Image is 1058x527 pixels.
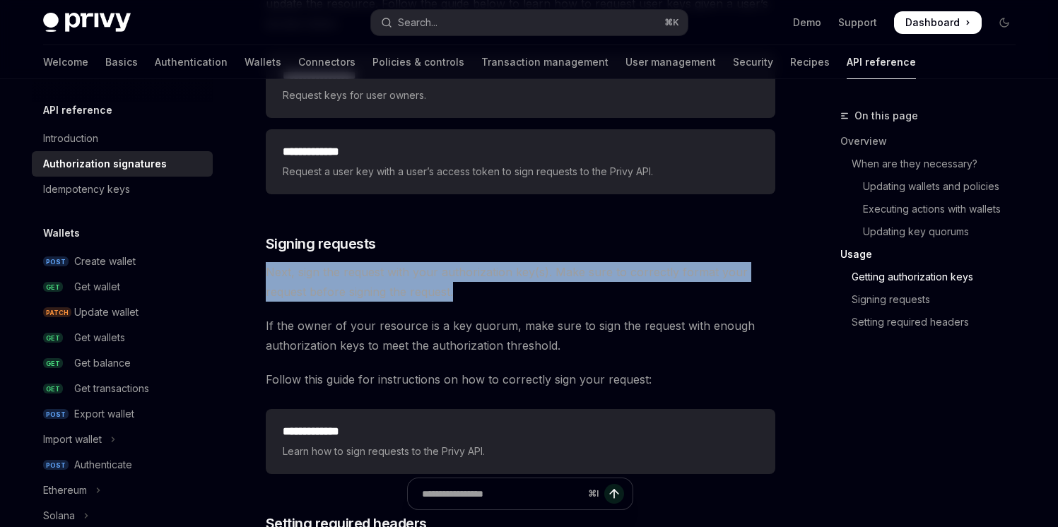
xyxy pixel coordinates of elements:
button: Toggle Ethereum section [32,478,213,503]
span: If the owner of your resource is a key quorum, make sure to sign the request with enough authoriz... [266,316,775,355]
a: **** **** ***Learn how to sign requests to the Privy API. [266,409,775,474]
span: GET [43,333,63,343]
a: Updating wallets and policies [840,175,1027,198]
a: Security [733,45,773,79]
span: Dashboard [905,16,960,30]
a: Setting required headers [840,311,1027,333]
a: Welcome [43,45,88,79]
div: Get wallets [74,329,125,346]
div: Search... [398,14,437,31]
span: GET [43,384,63,394]
div: Get wallet [74,278,120,295]
button: Toggle Import wallet section [32,427,213,452]
div: Idempotency keys [43,181,130,198]
a: GETGet wallet [32,274,213,300]
a: GETGet balance [32,350,213,376]
span: GET [43,358,63,369]
a: Usage [840,243,1027,266]
h5: API reference [43,102,112,119]
a: Overview [840,130,1027,153]
a: Dashboard [894,11,982,34]
a: Getting authorization keys [840,266,1027,288]
a: Wallets [245,45,281,79]
a: **** **** ***Request a user key with a user’s access token to sign requests to the Privy API. [266,129,775,194]
span: On this page [854,107,918,124]
h5: Wallets [43,225,80,242]
a: Authentication [155,45,228,79]
a: Signing requests [840,288,1027,311]
a: Basics [105,45,138,79]
span: POST [43,460,69,470]
span: Request a user key with a user’s access token to sign requests to the Privy API. [283,163,758,180]
a: Recipes [790,45,830,79]
span: Signing requests [266,234,376,254]
a: Introduction [32,126,213,151]
button: Open search [371,10,688,35]
a: Transaction management [481,45,609,79]
a: API reference [847,45,916,79]
a: Connectors [298,45,355,79]
div: Import wallet [43,431,102,448]
div: Introduction [43,130,98,147]
div: Export wallet [74,405,134,422]
div: Authorization signatures [43,155,167,172]
a: POSTAuthenticate [32,452,213,478]
a: Support [838,16,877,30]
img: dark logo [43,13,131,32]
input: Ask a question... [422,478,582,509]
a: User management [625,45,716,79]
a: GETGet transactions [32,376,213,401]
span: Next, sign the request with your authorization key(s). Make sure to correctly format your request... [266,262,775,302]
a: Executing actions with wallets [840,198,1027,220]
a: POSTCreate wallet [32,249,213,274]
button: Send message [604,484,624,504]
div: Solana [43,507,75,524]
span: Learn how to sign requests to the Privy API. [283,443,758,460]
a: POSTExport wallet [32,401,213,427]
div: Authenticate [74,456,132,473]
button: Toggle dark mode [993,11,1016,34]
a: Updating key quorums [840,220,1027,243]
span: GET [43,282,63,292]
span: Request keys for user owners. [283,87,758,104]
a: Policies & controls [372,45,464,79]
div: Update wallet [74,304,139,321]
a: When are they necessary? [840,153,1027,175]
span: Follow this guide for instructions on how to correctly sign your request: [266,369,775,389]
span: POST [43,256,69,267]
a: Authorization signatures [32,151,213,177]
div: Get transactions [74,380,149,397]
a: Demo [793,16,821,30]
div: Ethereum [43,482,87,499]
div: Create wallet [74,253,136,270]
span: POST [43,409,69,420]
a: GETGet wallets [32,325,213,350]
span: PATCH [43,307,71,318]
span: ⌘ K [664,17,679,28]
a: Idempotency keys [32,177,213,202]
a: PATCHUpdate wallet [32,300,213,325]
div: Get balance [74,355,131,372]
